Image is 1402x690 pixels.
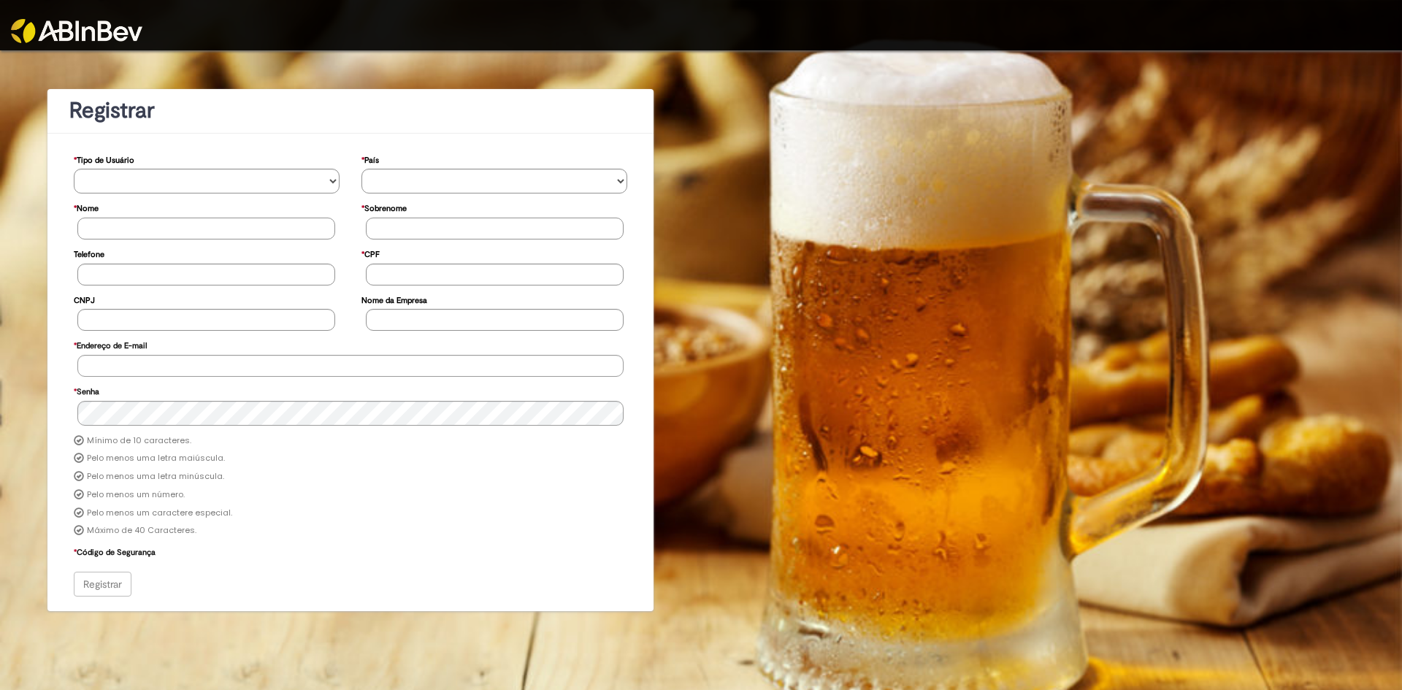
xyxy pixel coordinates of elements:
[361,196,407,218] label: Sobrenome
[74,380,99,401] label: Senha
[11,19,142,43] img: ABInbev-white.png
[69,99,632,123] h1: Registrar
[87,471,224,483] label: Pelo menos uma letra minúscula.
[74,242,104,264] label: Telefone
[87,435,191,447] label: Mínimo de 10 caracteres.
[87,489,185,501] label: Pelo menos um número.
[74,148,134,169] label: Tipo de Usuário
[87,507,232,519] label: Pelo menos um caractere especial.
[74,288,95,310] label: CNPJ
[74,334,147,355] label: Endereço de E-mail
[361,148,379,169] label: País
[361,242,380,264] label: CPF
[74,540,156,561] label: Código de Segurança
[87,525,196,537] label: Máximo de 40 Caracteres.
[87,453,225,464] label: Pelo menos uma letra maiúscula.
[361,288,427,310] label: Nome da Empresa
[74,196,99,218] label: Nome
